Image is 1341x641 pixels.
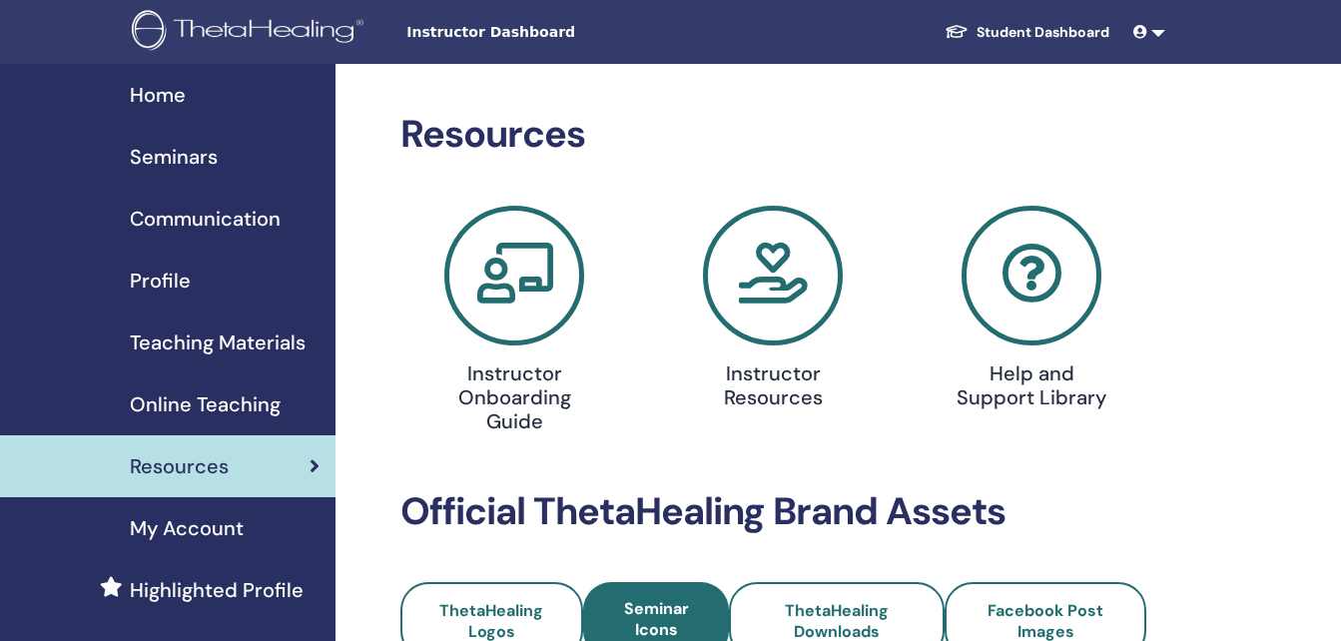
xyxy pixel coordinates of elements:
[130,266,191,296] span: Profile
[130,513,244,543] span: My Account
[130,204,281,234] span: Communication
[130,575,304,605] span: Highlighted Profile
[130,451,229,481] span: Resources
[400,112,1146,158] h2: Resources
[400,489,1146,535] h2: Official ThetaHealing Brand Assets
[130,142,218,172] span: Seminars
[130,389,281,419] span: Online Teaching
[624,598,689,640] span: Seminar Icons
[950,361,1114,409] h4: Help and Support Library
[406,22,706,43] span: Instructor Dashboard
[656,206,891,417] a: Instructor Resources
[132,10,370,55] img: logo.png
[432,361,597,433] h4: Instructor Onboarding Guide
[945,23,969,40] img: graduation-cap-white.svg
[929,14,1125,51] a: Student Dashboard
[397,206,632,441] a: Instructor Onboarding Guide
[691,361,856,409] h4: Instructor Resources
[130,80,186,110] span: Home
[915,206,1149,417] a: Help and Support Library
[130,327,306,357] span: Teaching Materials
